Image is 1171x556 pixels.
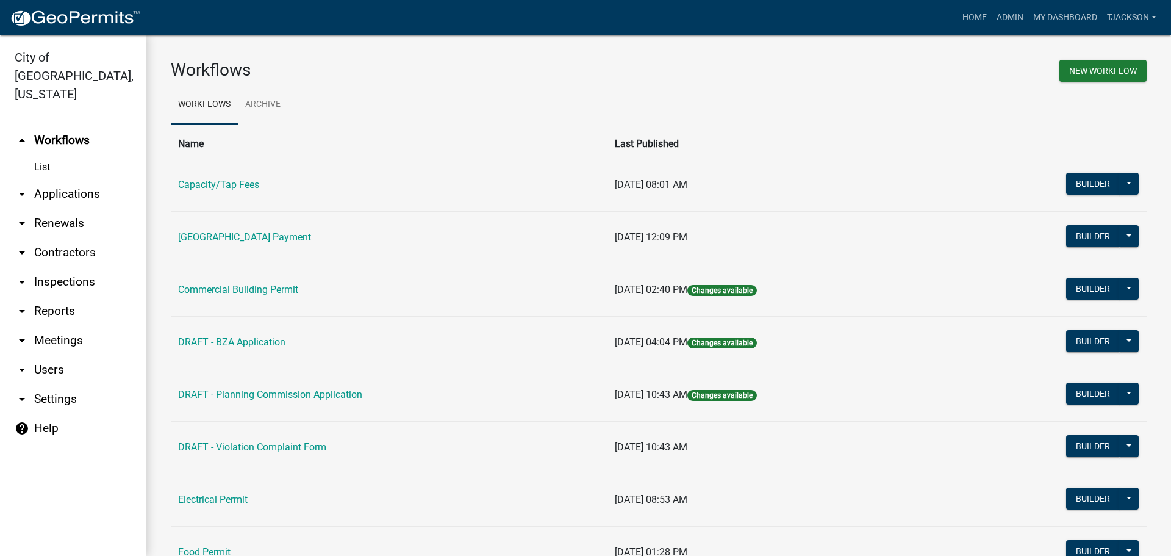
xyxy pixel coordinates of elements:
[687,338,757,348] span: Changes available
[15,392,29,406] i: arrow_drop_down
[992,6,1028,29] a: Admin
[178,441,326,453] a: DRAFT - Violation Complaint Form
[178,231,311,243] a: [GEOGRAPHIC_DATA] Payment
[238,85,288,125] a: Archive
[615,494,687,505] span: [DATE] 08:53 AM
[171,85,238,125] a: Workflows
[1102,6,1161,29] a: TJackson
[1066,383,1120,405] button: Builder
[178,179,259,190] a: Capacity/Tap Fees
[15,245,29,260] i: arrow_drop_down
[1066,173,1120,195] button: Builder
[615,336,687,348] span: [DATE] 04:04 PM
[1066,225,1120,247] button: Builder
[15,216,29,231] i: arrow_drop_down
[15,304,29,319] i: arrow_drop_down
[15,187,29,201] i: arrow_drop_down
[687,285,757,296] span: Changes available
[615,231,687,243] span: [DATE] 12:09 PM
[1059,60,1147,82] button: New Workflow
[615,179,687,190] span: [DATE] 08:01 AM
[1066,435,1120,457] button: Builder
[171,60,650,81] h3: Workflows
[615,441,687,453] span: [DATE] 10:43 AM
[1066,330,1120,352] button: Builder
[178,389,362,400] a: DRAFT - Planning Commission Application
[1028,6,1102,29] a: My Dashboard
[178,494,248,505] a: Electrical Permit
[15,333,29,348] i: arrow_drop_down
[171,129,607,159] th: Name
[615,389,687,400] span: [DATE] 10:43 AM
[178,336,285,348] a: DRAFT - BZA Application
[687,390,757,401] span: Changes available
[178,284,298,295] a: Commercial Building Permit
[15,133,29,148] i: arrow_drop_up
[15,275,29,289] i: arrow_drop_down
[607,129,952,159] th: Last Published
[615,284,687,295] span: [DATE] 02:40 PM
[958,6,992,29] a: Home
[1066,488,1120,510] button: Builder
[15,363,29,377] i: arrow_drop_down
[15,421,29,436] i: help
[1066,278,1120,300] button: Builder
